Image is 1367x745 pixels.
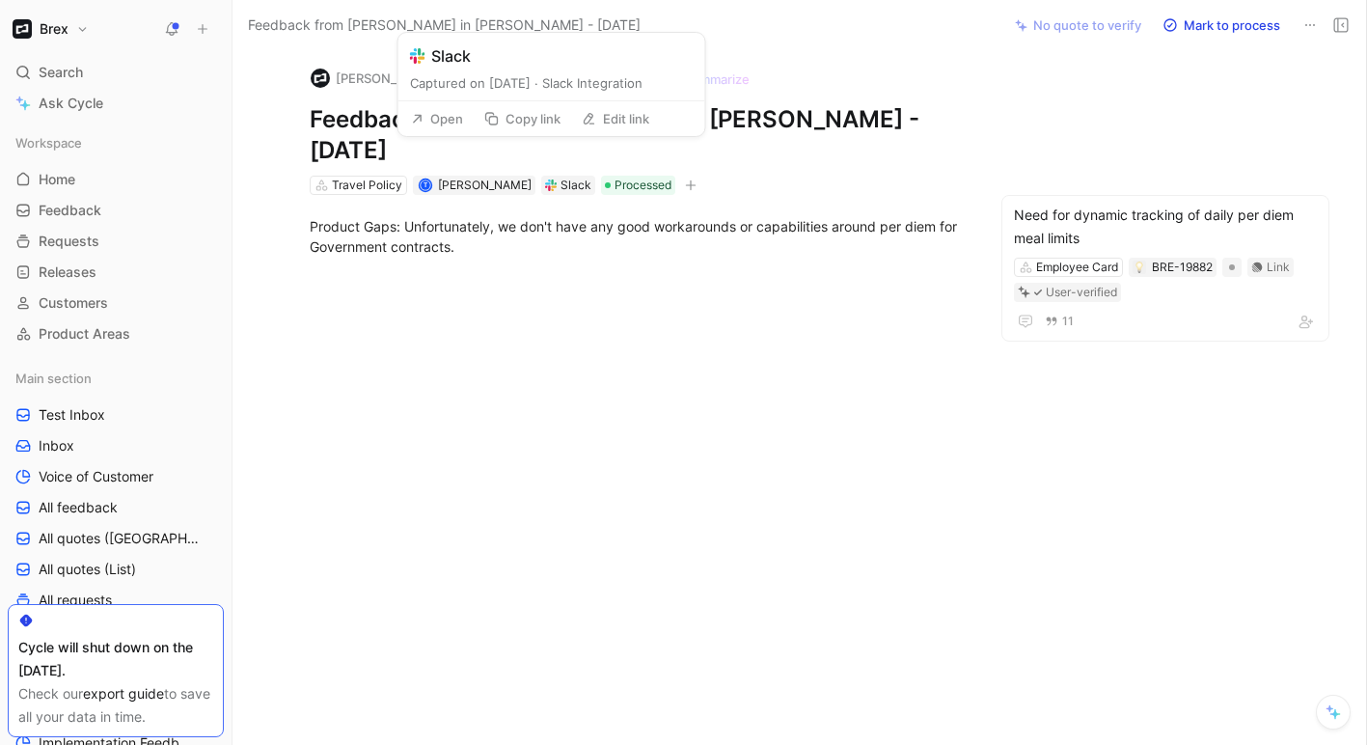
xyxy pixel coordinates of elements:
[39,201,101,220] span: Feedback
[248,14,641,37] span: Feedback from [PERSON_NAME] in [PERSON_NAME] - [DATE]
[8,586,224,615] a: All requests
[39,405,105,425] span: Test Inbox
[8,227,224,256] a: Requests
[83,685,164,702] a: export guide
[39,436,74,455] span: Inbox
[402,105,472,132] button: Open
[18,682,213,729] div: Check our to save all your data in time.
[8,364,224,676] div: Main sectionTest InboxInboxVoice of CustomerAll feedbackAll quotes ([GEOGRAPHIC_DATA])All quotes ...
[1152,258,1213,277] div: BRE-19882
[310,216,965,257] div: Product Gaps: Unfortunately, we don't have any good workarounds or capabilities around per diem f...
[8,196,224,225] a: Feedback
[1133,261,1146,274] button: 💡
[420,179,430,190] div: T
[40,20,68,38] h1: Brex
[1062,316,1074,327] span: 11
[8,58,224,87] div: Search
[311,69,330,88] img: logo
[1036,258,1118,277] div: Employee Card
[560,176,591,195] div: Slack
[8,400,224,429] a: Test Inbox
[1006,12,1150,39] button: No quote to verify
[601,176,675,195] div: Processed
[39,324,130,344] span: Product Areas
[573,105,658,132] button: Edit link
[8,555,224,584] a: All quotes (List)
[39,560,136,579] span: All quotes (List)
[15,133,82,152] span: Workspace
[39,467,153,486] span: Voice of Customer
[8,258,224,287] a: Releases
[39,170,75,189] span: Home
[8,319,224,348] a: Product Areas
[8,431,224,460] a: Inbox
[310,104,965,166] h1: Feedback from [PERSON_NAME] in [PERSON_NAME] - [DATE]
[8,493,224,522] a: All feedback
[39,92,103,115] span: Ask Cycle
[1267,258,1290,277] div: Link
[1041,311,1078,332] button: 11
[18,636,213,682] div: Cycle will shut down on the [DATE].
[15,369,92,388] span: Main section
[431,44,471,68] div: Slack
[39,529,202,548] span: All quotes ([GEOGRAPHIC_DATA])
[1154,12,1289,39] button: Mark to process
[332,176,402,195] div: Travel Policy
[8,524,224,553] a: All quotes ([GEOGRAPHIC_DATA])
[1046,283,1117,302] div: User-verified
[438,178,532,192] span: [PERSON_NAME]
[39,591,112,610] span: All requests
[654,66,758,93] button: Summarize
[8,462,224,491] a: Voice of Customer
[302,64,448,93] button: logo[PERSON_NAME]
[8,165,224,194] a: Home
[13,19,32,39] img: Brex
[39,61,83,84] span: Search
[8,128,224,157] div: Workspace
[39,498,118,517] span: All feedback
[39,262,96,282] span: Releases
[39,293,108,313] span: Customers
[615,176,671,195] span: Processed
[8,289,224,317] a: Customers
[39,232,99,251] span: Requests
[1134,262,1145,273] img: 💡
[684,70,750,88] span: Summarize
[8,89,224,118] a: Ask Cycle
[1014,204,1317,250] div: Need for dynamic tracking of daily per diem meal limits
[410,73,694,93] div: Captured on [DATE] · Slack Integration
[8,364,224,393] div: Main section
[476,105,569,132] button: Copy link
[8,15,94,42] button: BrexBrex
